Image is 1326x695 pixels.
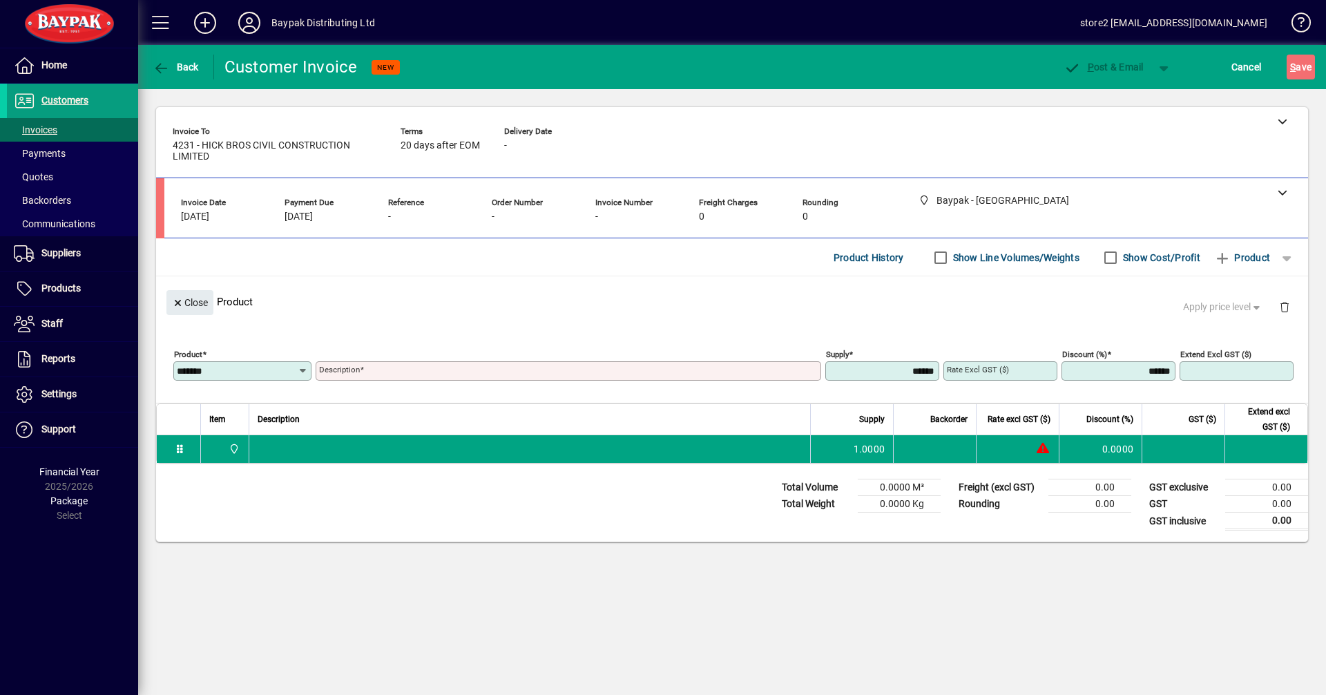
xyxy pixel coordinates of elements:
[930,412,968,427] span: Backorder
[1080,12,1267,34] div: store2 [EMAIL_ADDRESS][DOMAIN_NAME]
[285,211,313,222] span: [DATE]
[41,59,67,70] span: Home
[803,211,808,222] span: 0
[1281,3,1309,48] a: Knowledge Base
[1268,290,1301,323] button: Delete
[7,412,138,447] a: Support
[1268,301,1301,313] app-page-header-button: Delete
[153,61,199,73] span: Back
[41,353,75,364] span: Reports
[41,388,77,399] span: Settings
[401,140,480,151] span: 20 days after EOM
[1048,496,1131,513] td: 0.00
[595,211,598,222] span: -
[834,247,904,269] span: Product History
[163,296,217,308] app-page-header-button: Close
[7,272,138,306] a: Products
[41,423,76,435] span: Support
[7,307,138,341] a: Staff
[14,218,95,229] span: Communications
[14,195,71,206] span: Backorders
[1178,295,1269,320] button: Apply price level
[41,95,88,106] span: Customers
[1142,513,1225,530] td: GST inclusive
[183,10,227,35] button: Add
[7,118,138,142] a: Invoices
[156,276,1308,327] div: Product
[181,211,209,222] span: [DATE]
[1120,251,1200,265] label: Show Cost/Profit
[388,211,391,222] span: -
[947,365,1009,374] mat-label: Rate excl GST ($)
[41,318,63,329] span: Staff
[41,283,81,294] span: Products
[492,211,494,222] span: -
[227,10,271,35] button: Profile
[952,496,1048,513] td: Rounding
[1228,55,1265,79] button: Cancel
[1287,55,1315,79] button: Save
[1225,479,1308,496] td: 0.00
[14,148,66,159] span: Payments
[1059,435,1142,463] td: 0.0000
[1064,61,1144,73] span: ost & Email
[1183,300,1263,314] span: Apply price level
[271,12,375,34] div: Baypak Distributing Ltd
[50,495,88,506] span: Package
[858,496,941,513] td: 0.0000 Kg
[377,63,394,72] span: NEW
[1057,55,1151,79] button: Post & Email
[859,412,885,427] span: Supply
[1290,61,1296,73] span: S
[1189,412,1216,427] span: GST ($)
[319,365,360,374] mat-label: Description
[41,247,81,258] span: Suppliers
[775,496,858,513] td: Total Weight
[1231,56,1262,78] span: Cancel
[7,236,138,271] a: Suppliers
[699,211,704,222] span: 0
[14,171,53,182] span: Quotes
[1062,350,1107,359] mat-label: Discount (%)
[775,479,858,496] td: Total Volume
[138,55,214,79] app-page-header-button: Back
[7,48,138,83] a: Home
[224,56,358,78] div: Customer Invoice
[7,342,138,377] a: Reports
[7,142,138,165] a: Payments
[952,479,1048,496] td: Freight (excl GST)
[1142,496,1225,513] td: GST
[950,251,1079,265] label: Show Line Volumes/Weights
[166,290,213,315] button: Close
[172,292,208,314] span: Close
[504,140,507,151] span: -
[988,412,1050,427] span: Rate excl GST ($)
[7,189,138,212] a: Backorders
[1233,404,1290,435] span: Extend excl GST ($)
[826,350,849,359] mat-label: Supply
[854,442,885,456] span: 1.0000
[39,466,99,477] span: Financial Year
[149,55,202,79] button: Back
[1180,350,1251,359] mat-label: Extend excl GST ($)
[1088,61,1094,73] span: P
[7,377,138,412] a: Settings
[7,212,138,236] a: Communications
[1225,513,1308,530] td: 0.00
[1225,496,1308,513] td: 0.00
[173,140,380,162] span: 4231 - HICK BROS CIVIL CONSTRUCTION LIMITED
[174,350,202,359] mat-label: Product
[1290,56,1311,78] span: ave
[828,245,910,270] button: Product History
[14,124,57,135] span: Invoices
[1048,479,1131,496] td: 0.00
[858,479,941,496] td: 0.0000 M³
[7,165,138,189] a: Quotes
[1086,412,1133,427] span: Discount (%)
[1142,479,1225,496] td: GST exclusive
